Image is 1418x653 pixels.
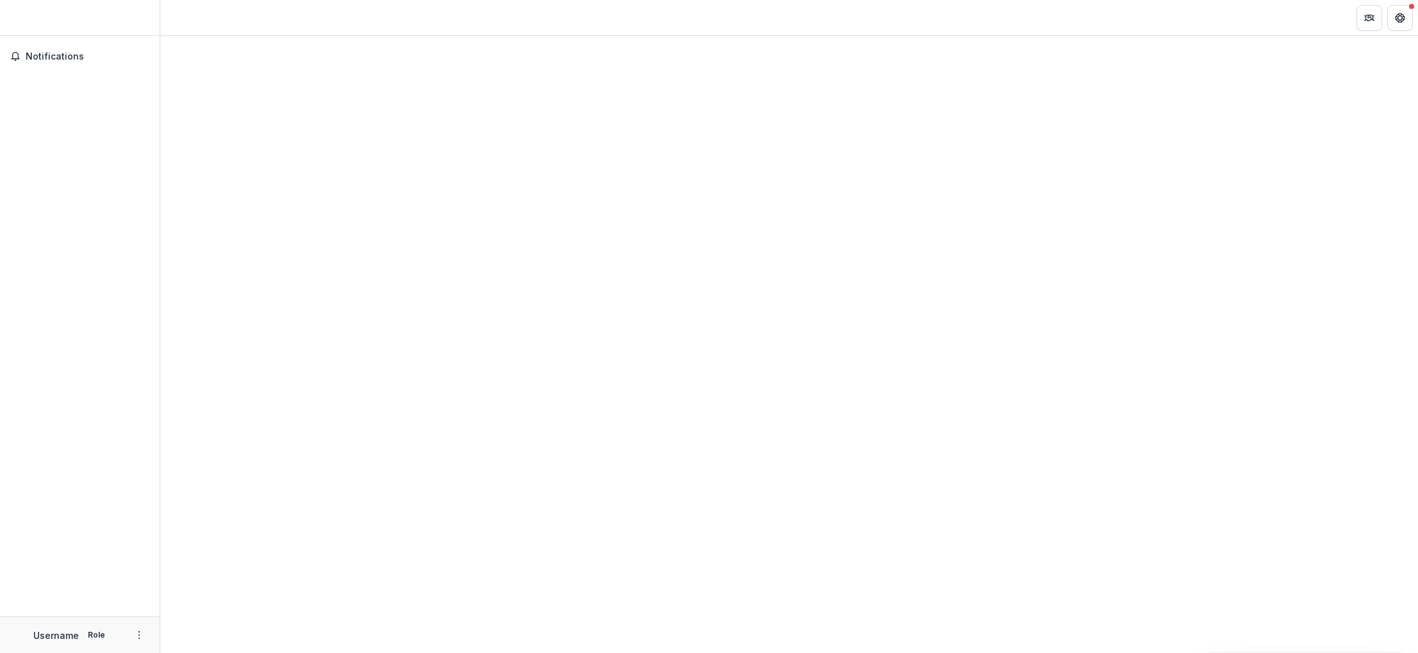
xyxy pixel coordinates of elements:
[1387,5,1413,31] button: Get Help
[1356,5,1382,31] button: Partners
[84,629,109,641] p: Role
[5,46,154,67] button: Notifications
[26,51,149,62] span: Notifications
[33,629,79,642] p: Username
[131,627,147,643] button: More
